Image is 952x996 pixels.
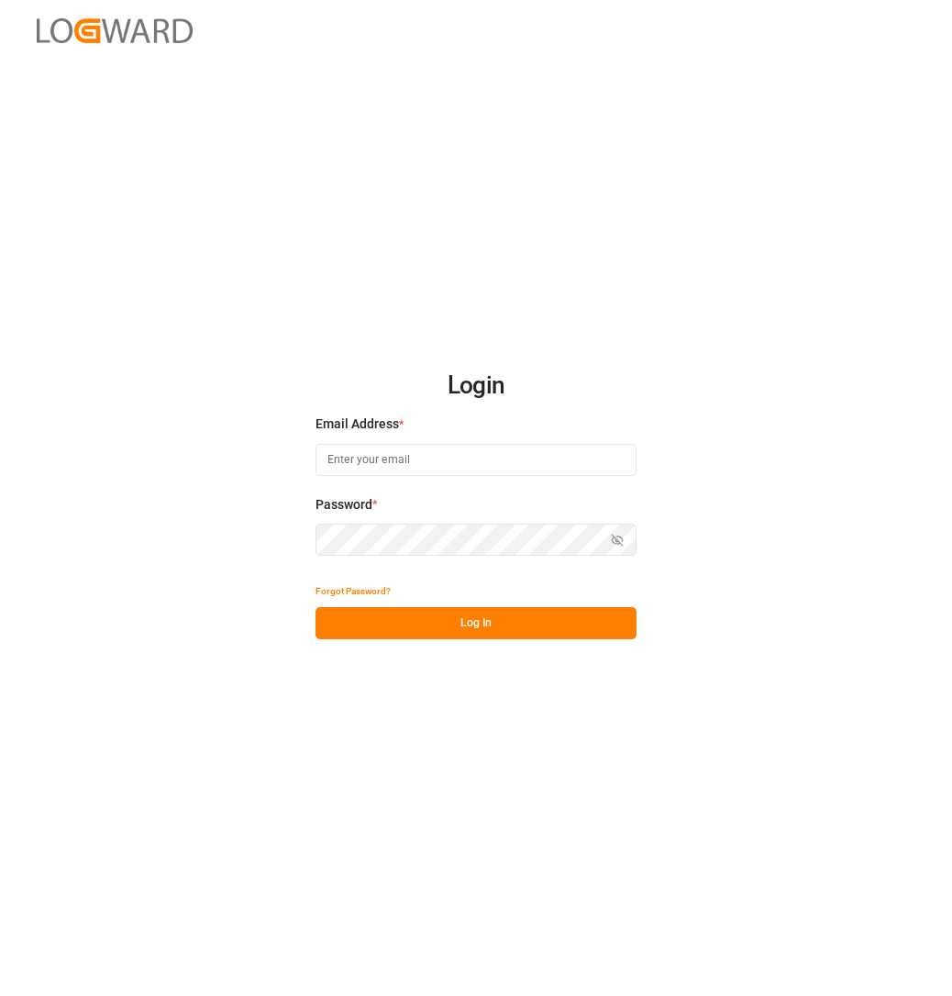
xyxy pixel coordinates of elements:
[315,357,637,415] h2: Login
[315,495,372,515] span: Password
[315,575,391,607] button: Forgot Password?
[315,444,637,476] input: Enter your email
[37,18,193,43] img: Logward_new_orange.png
[315,607,637,639] button: Log In
[315,415,399,434] span: Email Address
